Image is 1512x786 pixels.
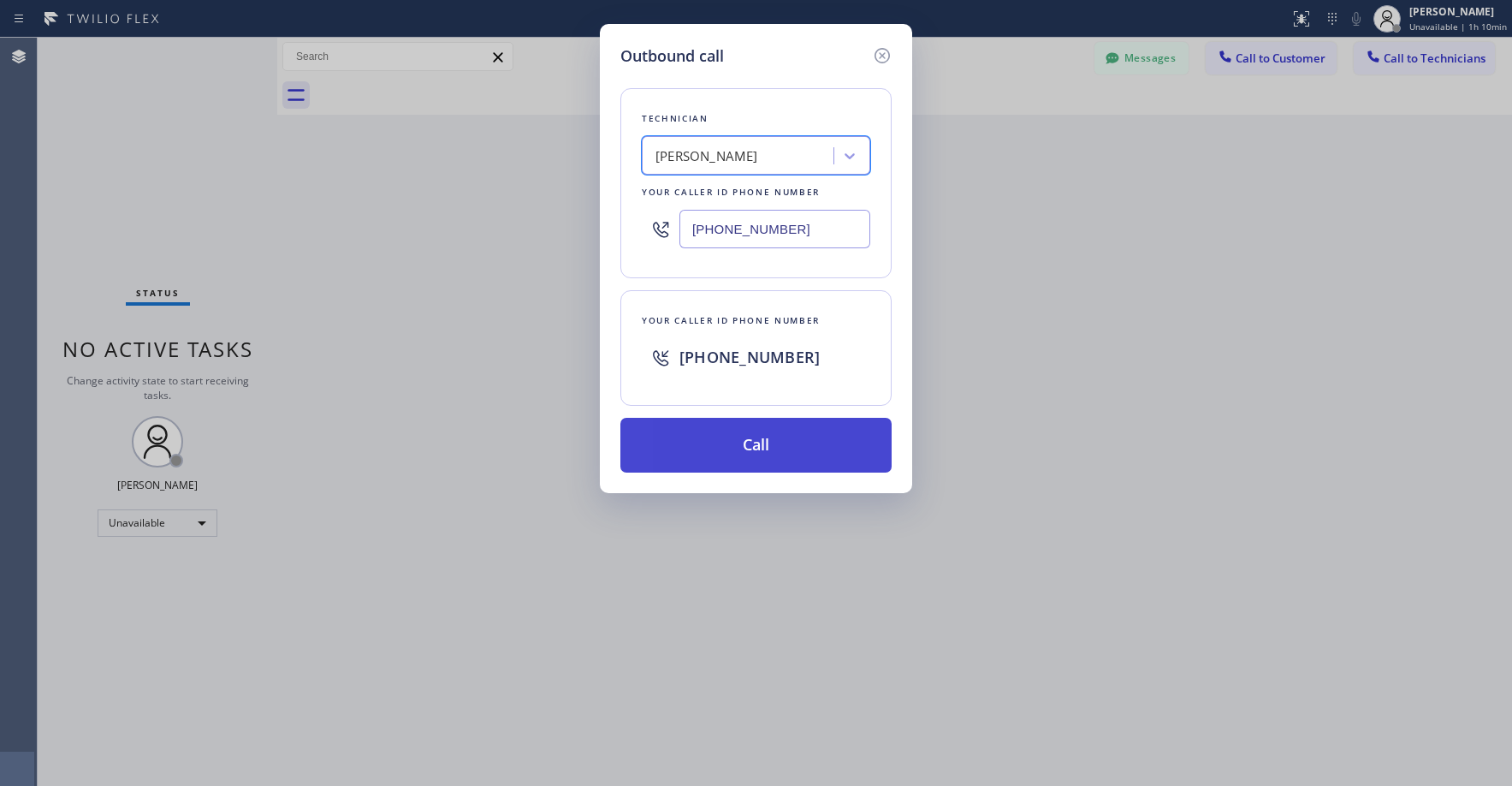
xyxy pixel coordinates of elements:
[679,347,820,367] span: [PHONE_NUMBER]
[642,110,870,128] div: Technician
[655,146,758,166] div: [PERSON_NAME]
[679,210,870,248] input: (123) 456-7890
[620,418,892,473] button: Call
[620,45,724,68] h5: Outbound call
[642,312,870,330] div: Your caller id phone number
[642,183,870,201] div: Your caller id phone number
